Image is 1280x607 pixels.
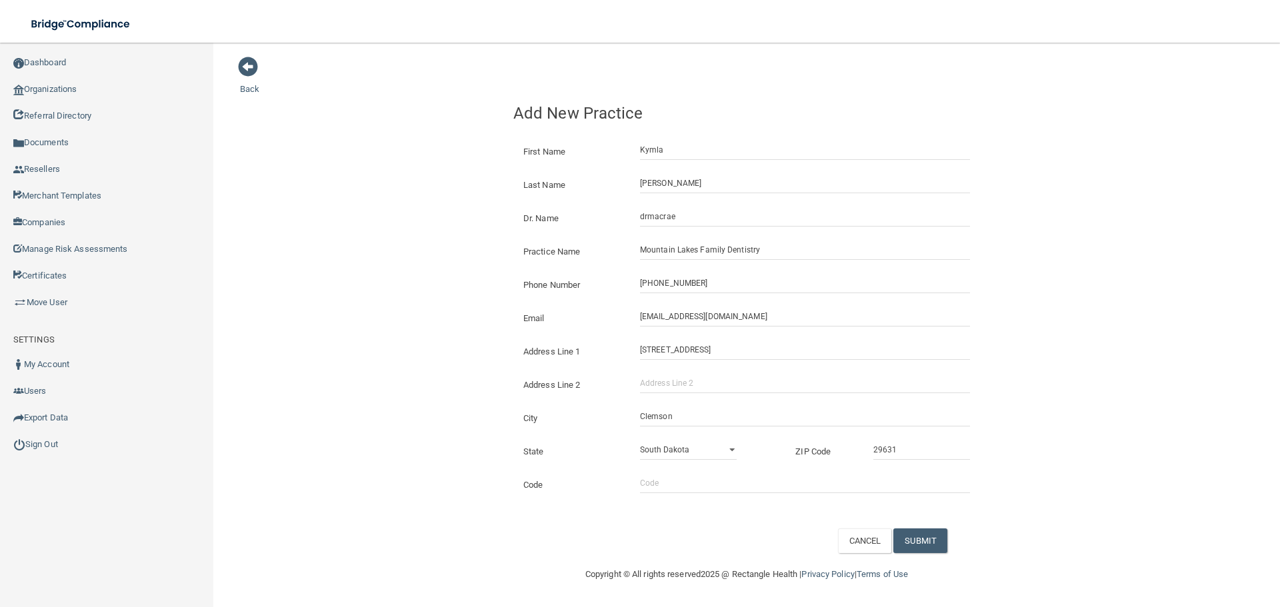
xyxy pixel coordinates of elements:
[801,569,854,579] a: Privacy Policy
[873,440,970,460] input: _____
[640,173,970,193] input: Last Name
[13,438,25,450] img: ic_power_dark.7ecde6b1.png
[513,310,630,326] label: Email
[640,340,970,360] input: Address Line 1
[640,306,970,326] input: Email
[513,444,630,460] label: State
[13,165,24,175] img: ic_reseller.de258add.png
[13,138,24,149] img: icon-documents.8dae5593.png
[513,211,630,227] label: Dr. Name
[13,359,24,370] img: ic_user_dark.df1a06c3.png
[513,105,980,122] h4: Add New Practice
[513,177,630,193] label: Last Name
[785,444,863,460] label: ZIP Code
[640,240,970,260] input: Practice Name
[640,473,970,493] input: Code
[513,244,630,260] label: Practice Name
[13,85,24,95] img: organization-icon.f8decf85.png
[513,344,630,360] label: Address Line 1
[13,332,55,348] label: SETTINGS
[513,477,630,493] label: Code
[513,377,630,393] label: Address Line 2
[513,144,630,160] label: First Name
[513,410,630,426] label: City
[13,58,24,69] img: ic_dashboard_dark.d01f4a41.png
[13,296,27,309] img: briefcase.64adab9b.png
[640,406,970,426] input: City
[240,68,259,94] a: Back
[640,273,970,293] input: (___) ___-____
[640,140,970,160] input: First Name
[20,11,143,38] img: bridge_compliance_login_screen.278c3ca4.svg
[838,528,892,553] button: CANCEL
[503,553,990,596] div: Copyright © All rights reserved 2025 @ Rectangle Health | |
[857,569,908,579] a: Terms of Use
[13,386,24,396] img: icon-users.e205127d.png
[640,207,970,227] input: Doctor Name
[13,412,24,423] img: icon-export.b9366987.png
[513,277,630,293] label: Phone Number
[640,373,970,393] input: Address Line 2
[893,528,947,553] button: SUBMIT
